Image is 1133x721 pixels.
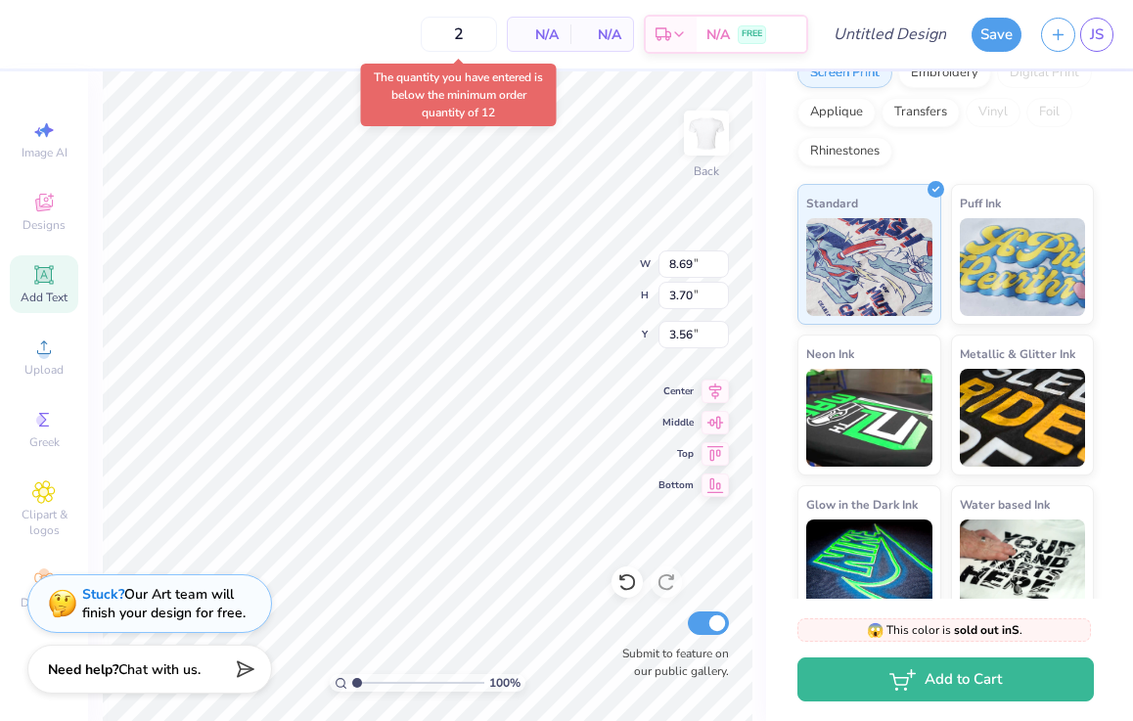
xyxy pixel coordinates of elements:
div: Foil [1026,98,1072,127]
div: Back [694,162,719,180]
button: Save [972,18,1021,52]
span: 100 % [489,674,521,692]
div: Digital Print [997,59,1092,88]
div: Our Art team will finish your design for free. [82,585,246,622]
span: Glow in the Dark Ink [806,494,918,515]
span: Middle [658,416,694,429]
div: Vinyl [966,98,1020,127]
span: 😱 [867,621,884,640]
span: Add Text [21,290,68,305]
img: Standard [806,218,932,316]
input: Untitled Design [818,15,962,54]
span: Designs [23,217,66,233]
span: FREE [742,27,762,41]
img: Water based Ink [960,519,1086,617]
img: Puff Ink [960,218,1086,316]
strong: Need help? [48,660,118,679]
a: JS [1080,18,1113,52]
span: Top [658,447,694,461]
input: – – [421,17,497,52]
img: Neon Ink [806,369,932,467]
button: Add to Cart [797,657,1094,701]
span: Upload [24,362,64,378]
div: Transfers [882,98,960,127]
img: Glow in the Dark Ink [806,519,932,617]
strong: sold out in S [954,622,1020,638]
img: Back [687,113,726,153]
div: Applique [797,98,876,127]
div: The quantity you have entered is below the minimum order quantity of 12 [361,64,557,126]
span: Neon Ink [806,343,854,364]
span: Bottom [658,478,694,492]
span: Standard [806,193,858,213]
div: Screen Print [797,59,892,88]
span: Metallic & Glitter Ink [960,343,1075,364]
span: Greek [29,434,60,450]
span: Puff Ink [960,193,1001,213]
span: Clipart & logos [10,507,78,538]
span: N/A [706,24,730,45]
span: Image AI [22,145,68,160]
span: Decorate [21,595,68,610]
span: Water based Ink [960,494,1050,515]
label: Submit to feature on our public gallery. [612,645,729,680]
span: JS [1090,23,1104,46]
span: This color is . [867,621,1022,639]
span: N/A [520,24,559,45]
div: Embroidery [898,59,991,88]
span: Chat with us. [118,660,201,679]
span: N/A [582,24,621,45]
img: Metallic & Glitter Ink [960,369,1086,467]
span: Center [658,384,694,398]
strong: Stuck? [82,585,124,604]
div: Rhinestones [797,137,892,166]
